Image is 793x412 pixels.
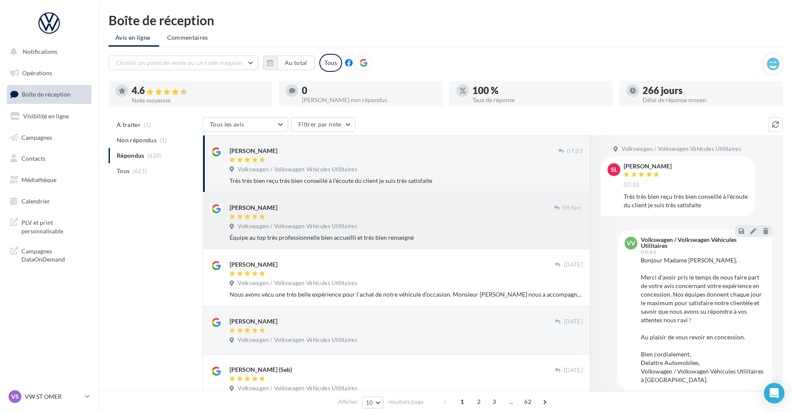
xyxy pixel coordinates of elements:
[611,165,617,174] span: SL
[132,97,265,103] div: Note moyenne
[627,239,635,247] span: VV
[21,245,88,264] span: Campagnes DataOnDemand
[23,112,69,120] span: Visibilité en ligne
[5,129,93,147] a: Campagnes
[238,223,357,230] span: Volkswagen / Volkswagen Véhicules Utilitaires
[5,171,93,189] a: Médiathèque
[302,86,435,95] div: 0
[5,64,93,82] a: Opérations
[521,395,535,409] span: 62
[764,383,784,403] div: Open Intercom Messenger
[622,145,741,153] span: Volkswagen / Volkswagen Véhicules Utilitaires
[117,136,156,144] span: Non répondus
[116,59,242,66] span: Choisir un point de vente ou un code magasin
[291,117,356,132] button: Filtrer par note
[203,117,288,132] button: Tous les avis
[238,336,357,344] span: Volkswagen / Volkswagen Véhicules Utilitaires
[210,121,245,128] span: Tous les avis
[23,48,57,55] span: Notifications
[22,91,71,98] span: Boîte de réception
[5,43,90,61] button: Notifications
[472,97,606,103] div: Taux de réponse
[263,56,315,70] button: Au total
[238,280,357,287] span: Volkswagen / Volkswagen Véhicules Utilitaires
[567,147,583,155] span: 07:33
[133,168,147,174] span: (621)
[504,395,518,409] span: ...
[132,86,265,96] div: 4.6
[362,397,384,409] button: 10
[319,54,342,72] div: Tous
[277,56,315,70] button: Au total
[117,167,130,175] span: Tous
[338,398,357,406] span: Afficher
[230,290,583,299] div: Nous avons vécu une très belle expérience pour l’achat de notre véhicule d’occasion. Monsieur [PE...
[21,217,88,235] span: PLV et print personnalisable
[21,197,50,205] span: Calendrier
[230,365,292,374] div: [PERSON_NAME] (Seb)
[230,203,277,212] div: [PERSON_NAME]
[117,121,141,129] span: A traiter
[641,256,766,384] div: Bonjour Madame [PERSON_NAME], Merci d'avoir pris le temps de nous faire part de votre avis concer...
[564,367,583,374] span: [DATE]
[25,392,82,401] p: VW ST OMER
[5,150,93,168] a: Contacts
[5,107,93,125] a: Visibilité en ligne
[109,56,258,70] button: Choisir un point de vente ou un code magasin
[624,163,672,169] div: [PERSON_NAME]
[238,385,357,392] span: Volkswagen / Volkswagen Véhicules Utilitaires
[167,33,208,42] span: Commentaires
[487,395,501,409] span: 3
[641,250,657,255] span: 09:46
[230,177,583,185] div: Très très bien reçu très bien conseillé à l’écoute du client je suis très satisfaite
[366,399,373,406] span: 10
[22,69,52,77] span: Opérations
[238,166,357,174] span: Volkswagen / Volkswagen Véhicules Utilitaires
[564,261,583,269] span: [DATE]
[21,176,56,183] span: Médiathèque
[472,86,606,95] div: 100 %
[230,260,277,269] div: [PERSON_NAME]
[21,133,52,141] span: Campagnes
[455,395,469,409] span: 1
[641,237,764,249] div: Volkswagen / Volkswagen Véhicules Utilitaires
[230,233,583,242] div: Équipe au top très professionnelle bien accueilli et très bien renseigné
[302,97,435,103] div: [PERSON_NAME] non répondus
[563,204,583,212] span: 08 févr.
[160,137,167,144] span: (1)
[388,398,424,406] span: résultats/page
[624,192,749,209] div: Très très bien reçu très bien conseillé à l’écoute du client je suis très satisfaite
[230,147,277,155] div: [PERSON_NAME]
[5,192,93,210] a: Calendrier
[624,181,640,189] span: 07:33
[564,318,583,326] span: [DATE]
[472,395,486,409] span: 2
[21,155,45,162] span: Contacts
[109,14,783,26] div: Boîte de réception
[5,242,93,267] a: Campagnes DataOnDemand
[643,97,776,103] div: Délai de réponse moyen
[230,317,277,326] div: [PERSON_NAME]
[643,86,776,95] div: 266 jours
[5,213,93,238] a: PLV et print personnalisable
[11,392,19,401] span: VS
[144,121,151,128] span: (1)
[5,85,93,103] a: Boîte de réception
[7,388,91,405] a: VS VW ST OMER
